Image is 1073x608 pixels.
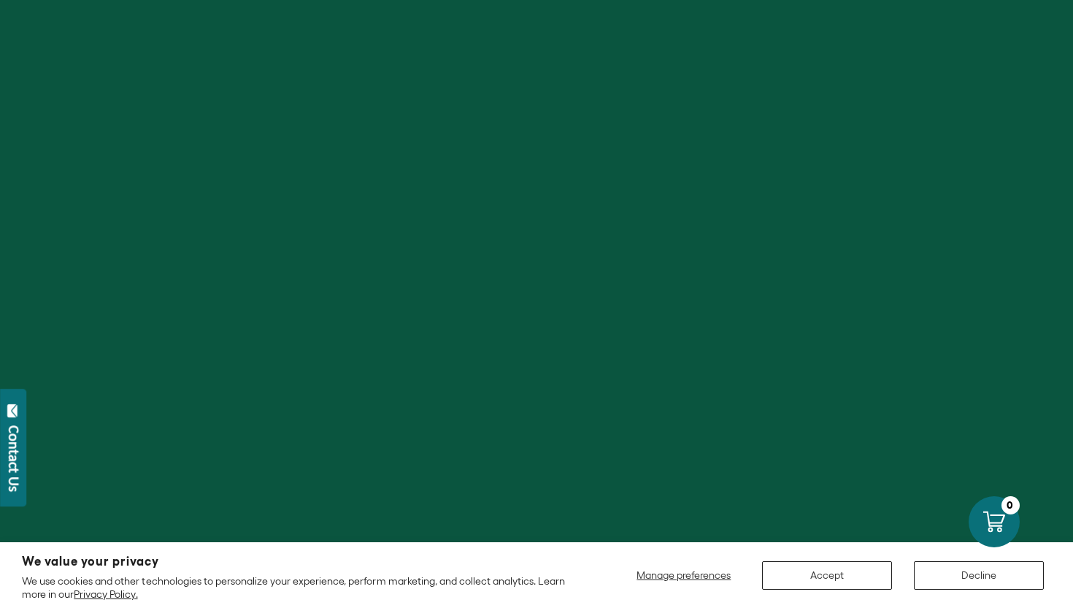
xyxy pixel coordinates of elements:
div: Contact Us [7,425,21,492]
button: Decline [914,561,1044,590]
button: Accept [762,561,892,590]
button: Manage preferences [628,561,740,590]
a: Privacy Policy. [74,588,137,600]
p: We use cookies and other technologies to personalize your experience, perform marketing, and coll... [22,574,577,601]
span: Manage preferences [637,569,731,581]
h2: We value your privacy [22,555,577,568]
div: 0 [1001,496,1020,514]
